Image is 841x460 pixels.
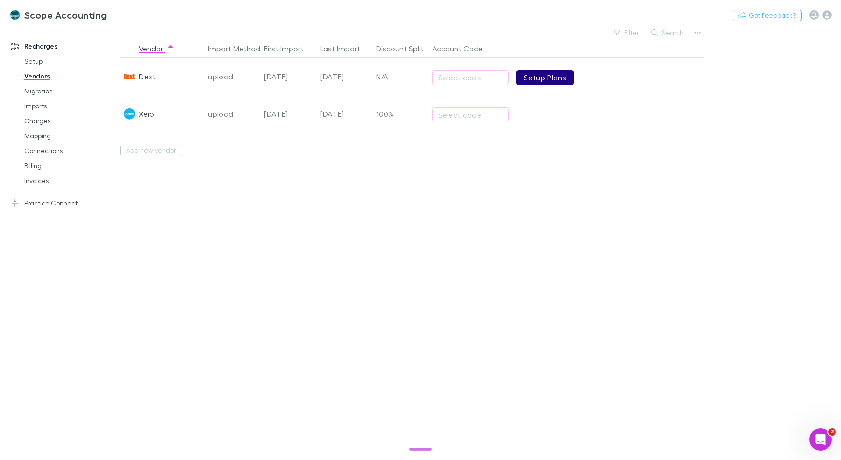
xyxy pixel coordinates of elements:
[15,69,118,84] a: Vendors
[647,27,689,38] button: Search
[733,10,802,21] button: Got Feedback?
[316,95,372,133] div: [DATE]
[120,145,182,156] button: Add new vendor
[124,108,135,120] img: Xero's Logo
[15,99,118,113] a: Imports
[438,72,503,83] div: Select code
[208,95,257,133] div: upload
[15,158,118,173] a: Billing
[516,70,574,85] a: Setup Plans
[24,9,107,21] h3: Scope Accounting
[15,54,118,69] a: Setup
[2,196,118,211] a: Practice Connect
[139,58,156,95] div: Dext
[15,113,118,128] a: Charges
[15,173,118,188] a: Invoices
[432,39,494,58] button: Account Code
[9,9,21,21] img: Scope Accounting's Logo
[4,4,112,26] a: Scope Accounting
[609,27,645,38] button: Filter
[316,58,372,95] div: [DATE]
[809,428,832,451] iframe: Intercom live chat
[372,95,428,133] div: 100%
[376,39,435,58] button: Discount Split
[2,39,118,54] a: Recharges
[15,143,118,158] a: Connections
[260,95,316,133] div: [DATE]
[372,58,428,95] div: N/A
[208,39,271,58] button: Import Method
[15,128,118,143] a: Mapping
[320,39,371,58] button: Last Import
[438,109,503,120] div: Select code
[432,70,509,85] button: Select code
[139,95,154,133] div: Xero
[15,84,118,99] a: Migration
[828,428,836,436] span: 2
[139,39,174,58] button: Vendor
[124,71,135,82] img: Dext's Logo
[264,39,315,58] button: First Import
[208,58,257,95] div: upload
[432,107,509,122] button: Select code
[260,58,316,95] div: [DATE]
